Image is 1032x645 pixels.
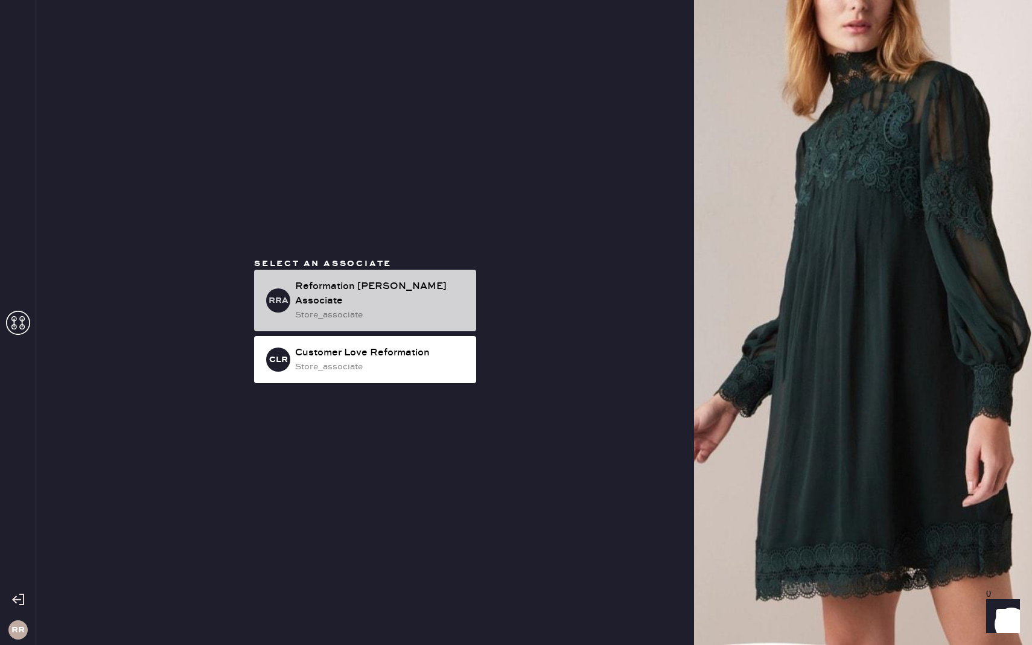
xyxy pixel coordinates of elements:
div: store_associate [295,308,467,322]
h3: RRA [269,296,288,305]
div: Customer Love Reformation [295,346,467,360]
div: store_associate [295,360,467,373]
span: Select an associate [254,258,392,269]
h3: RR [11,626,25,634]
h3: CLR [269,355,288,364]
iframe: Front Chat [975,591,1027,643]
div: Reformation [PERSON_NAME] Associate [295,279,467,308]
